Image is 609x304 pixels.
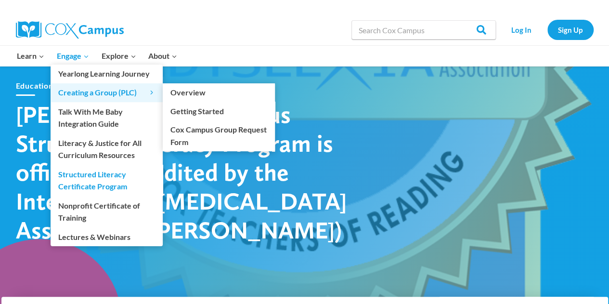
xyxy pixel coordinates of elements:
[51,133,163,164] a: Literacy & Justice for All Curriculum Resources
[51,83,163,102] button: Child menu of Creating a Group (PLC)
[163,120,275,151] a: Cox Campus Group Request Form
[142,46,183,66] button: Child menu of About
[163,102,275,120] a: Getting Started
[16,100,353,244] h1: [PERSON_NAME] Campus Structured Literacy Program is officially accredited by the International [M...
[11,46,51,66] button: Child menu of Learn
[51,65,163,83] a: Yearlong Learning Journey
[16,81,53,90] a: Education
[51,227,163,246] a: Lectures & Webinars
[95,46,143,66] button: Child menu of Explore
[11,46,183,66] nav: Primary Navigation
[501,20,594,40] nav: Secondary Navigation
[51,102,163,133] a: Talk With Me Baby Integration Guide
[51,196,163,227] a: Nonprofit Certificate of Training
[351,20,496,40] input: Search Cox Campus
[51,46,95,66] button: Child menu of Engage
[547,20,594,40] a: Sign Up
[501,20,543,40] a: Log In
[163,83,275,102] a: Overview
[51,165,163,196] a: Structured Literacy Certificate Program
[16,21,124,39] img: Cox Campus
